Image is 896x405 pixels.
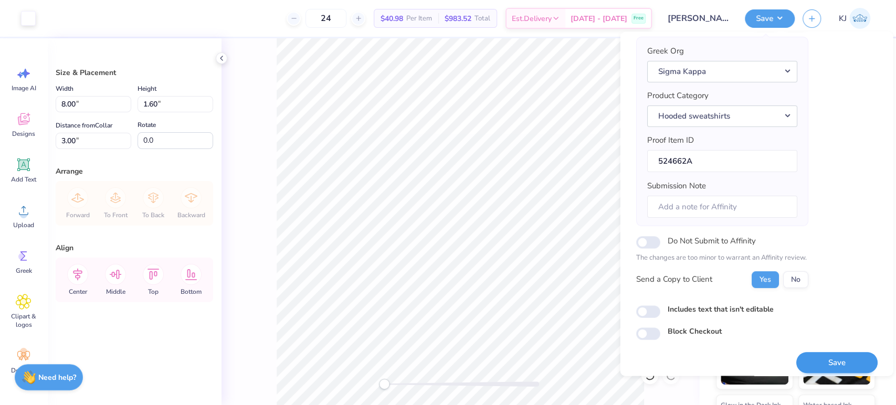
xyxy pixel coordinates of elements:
button: Save [745,9,795,28]
div: Arrange [56,166,213,177]
div: Send a Copy to Client [636,274,712,286]
label: Distance from Collar [56,119,112,132]
div: Align [56,242,213,253]
span: Add Text [11,175,36,184]
span: Image AI [12,84,36,92]
span: KJ [839,13,847,25]
span: Designs [12,130,35,138]
span: Greek [16,267,32,275]
label: Rotate [138,119,156,131]
span: Top [148,287,159,296]
strong: Need help? [38,372,76,382]
div: Size & Placement [56,67,213,78]
label: Submission Note [647,180,705,192]
label: Width [56,82,73,95]
span: Center [69,287,87,296]
label: Do Not Submit to Affinity [667,234,755,248]
span: Upload [13,221,34,229]
span: Decorate [11,366,36,375]
button: Hooded sweatshirts [647,105,797,127]
div: Accessibility label [379,379,389,389]
span: $983.52 [445,13,471,24]
input: Add a note for Affinity [647,196,797,218]
label: Includes text that isn't editable [667,304,773,315]
label: Greek Org [647,45,683,57]
span: Middle [106,287,125,296]
a: KJ [834,8,875,29]
span: Clipart & logos [6,312,41,329]
label: Height [138,82,156,95]
input: – – [305,9,346,28]
p: The changes are too minor to warrant an Affinity review. [636,253,808,263]
label: Proof Item ID [647,134,693,146]
span: $40.98 [381,13,403,24]
span: Est. Delivery [512,13,552,24]
span: Per Item [406,13,432,24]
span: [DATE] - [DATE] [571,13,627,24]
span: Total [475,13,490,24]
span: Free [634,15,644,22]
img: Kendra Jingco [849,8,870,29]
label: Block Checkout [667,326,721,337]
button: No [783,271,808,288]
label: Product Category [647,90,708,102]
input: Untitled Design [660,8,737,29]
span: Bottom [181,287,202,296]
button: Save [796,352,877,374]
button: Yes [751,271,778,288]
button: Sigma Kappa [647,61,797,82]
